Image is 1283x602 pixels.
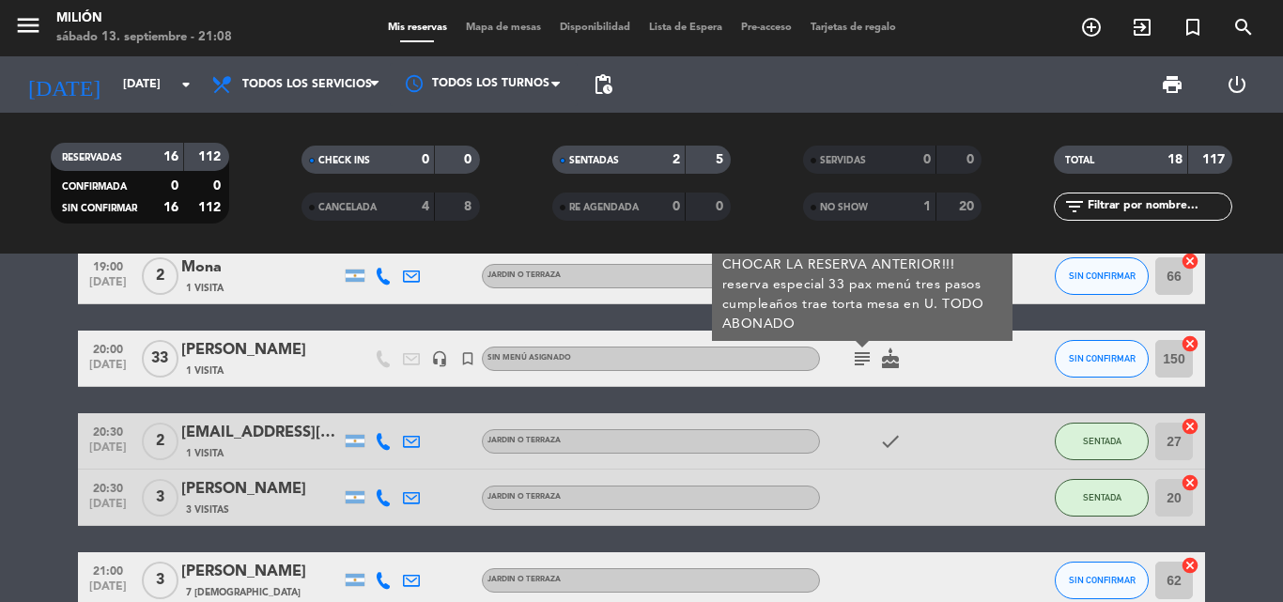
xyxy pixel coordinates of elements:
[716,153,727,166] strong: 5
[1069,575,1136,585] span: SIN CONFIRMAR
[186,363,224,378] span: 1 Visita
[85,441,131,463] span: [DATE]
[142,423,178,460] span: 2
[1055,340,1149,378] button: SIN CONFIRMAR
[181,477,341,502] div: [PERSON_NAME]
[550,23,640,33] span: Disponibilidad
[85,359,131,380] span: [DATE]
[1181,473,1199,492] i: cancel
[175,73,197,96] i: arrow_drop_down
[1086,196,1231,217] input: Filtrar por nombre...
[422,200,429,213] strong: 4
[569,156,619,165] span: SENTADAS
[14,64,114,105] i: [DATE]
[487,354,571,362] span: Sin menú asignado
[1204,56,1269,113] div: LOG OUT
[923,153,931,166] strong: 0
[163,150,178,163] strong: 16
[242,78,372,91] span: Todos los servicios
[85,498,131,519] span: [DATE]
[672,153,680,166] strong: 2
[62,204,137,213] span: SIN CONFIRMAR
[181,255,341,280] div: Mona
[820,203,868,212] span: NO SHOW
[186,281,224,296] span: 1 Visita
[1202,153,1229,166] strong: 117
[163,201,178,214] strong: 16
[1083,492,1121,502] span: SENTADA
[56,28,232,47] div: sábado 13. septiembre - 21:08
[318,203,377,212] span: CANCELADA
[879,347,902,370] i: cake
[487,271,561,279] span: JARDIN o TERRAZA
[1131,16,1153,39] i: exit_to_app
[716,200,727,213] strong: 0
[431,350,448,367] i: headset_mic
[85,559,131,580] span: 21:00
[85,580,131,602] span: [DATE]
[318,156,370,165] span: CHECK INS
[1080,16,1103,39] i: add_circle_outline
[959,200,978,213] strong: 20
[820,156,866,165] span: SERVIDAS
[85,255,131,276] span: 19:00
[142,479,178,517] span: 3
[923,200,931,213] strong: 1
[487,437,561,444] span: JARDIN o TERRAZA
[1055,562,1149,599] button: SIN CONFIRMAR
[198,150,224,163] strong: 112
[186,502,229,517] span: 3 Visitas
[456,23,550,33] span: Mapa de mesas
[640,23,732,33] span: Lista de Espera
[379,23,456,33] span: Mis reservas
[85,420,131,441] span: 20:30
[1161,73,1183,96] span: print
[85,337,131,359] span: 20:00
[464,200,475,213] strong: 8
[966,153,978,166] strong: 0
[1055,479,1149,517] button: SENTADA
[1069,353,1136,363] span: SIN CONFIRMAR
[1181,417,1199,436] i: cancel
[1226,73,1248,96] i: power_settings_new
[592,73,614,96] span: pending_actions
[1181,556,1199,575] i: cancel
[722,236,1003,334] div: 21h * CAMBIO EL HORARIO PARA NO CHOCAR LA RESERVA ANTERIOR!!! reserva especial 33 pax menú tres p...
[62,182,127,192] span: CONFIRMADA
[732,23,801,33] span: Pre-acceso
[181,560,341,584] div: [PERSON_NAME]
[186,446,224,461] span: 1 Visita
[801,23,905,33] span: Tarjetas de regalo
[1069,270,1136,281] span: SIN CONFIRMAR
[1063,195,1086,218] i: filter_list
[186,585,301,600] span: 7 [DEMOGRAPHIC_DATA]
[213,179,224,193] strong: 0
[56,9,232,28] div: Milión
[1055,257,1149,295] button: SIN CONFIRMAR
[487,493,561,501] span: JARDIN o TERRAZA
[1065,156,1094,165] span: TOTAL
[85,276,131,298] span: [DATE]
[1232,16,1255,39] i: search
[1083,436,1121,446] span: SENTADA
[198,201,224,214] strong: 112
[142,257,178,295] span: 2
[459,350,476,367] i: turned_in_not
[62,153,122,162] span: RESERVADAS
[14,11,42,39] i: menu
[851,347,873,370] i: subject
[464,153,475,166] strong: 0
[142,562,178,599] span: 3
[1167,153,1183,166] strong: 18
[879,430,902,453] i: check
[142,340,178,378] span: 33
[85,476,131,498] span: 20:30
[569,203,639,212] span: RE AGENDADA
[1055,423,1149,460] button: SENTADA
[487,576,561,583] span: JARDIN o TERRAZA
[422,153,429,166] strong: 0
[1181,252,1199,270] i: cancel
[672,200,680,213] strong: 0
[1182,16,1204,39] i: turned_in_not
[171,179,178,193] strong: 0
